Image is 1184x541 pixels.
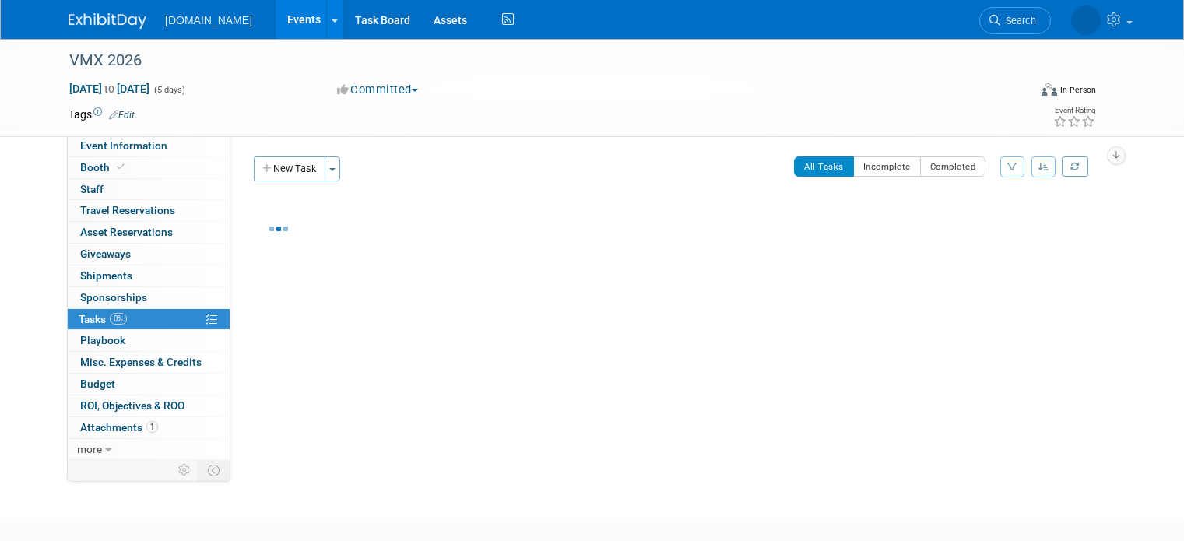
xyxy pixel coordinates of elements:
[102,83,117,95] span: to
[332,82,424,98] button: Committed
[68,135,230,156] a: Event Information
[68,395,230,416] a: ROI, Objectives & ROO
[69,107,135,122] td: Tags
[80,399,184,412] span: ROI, Objectives & ROO
[68,309,230,330] a: Tasks0%
[79,313,127,325] span: Tasks
[80,204,175,216] span: Travel Reservations
[69,13,146,29] img: ExhibitDay
[979,7,1051,34] a: Search
[80,183,104,195] span: Staff
[80,291,147,304] span: Sponsorships
[68,200,230,221] a: Travel Reservations
[165,14,252,26] span: [DOMAIN_NAME]
[80,161,128,174] span: Booth
[153,85,185,95] span: (5 days)
[1042,83,1057,96] img: Format-Inperson.png
[80,356,202,368] span: Misc. Expenses & Credits
[109,110,135,121] a: Edit
[853,156,921,177] button: Incomplete
[80,139,167,152] span: Event Information
[944,81,1096,104] div: Event Format
[68,330,230,351] a: Playbook
[64,47,1009,75] div: VMX 2026
[117,163,125,171] i: Booth reservation complete
[68,179,230,200] a: Staff
[920,156,986,177] button: Completed
[146,421,158,433] span: 1
[68,417,230,438] a: Attachments1
[68,244,230,265] a: Giveaways
[1059,84,1096,96] div: In-Person
[80,421,158,434] span: Attachments
[68,374,230,395] a: Budget
[1071,5,1101,35] img: Jessica Linares Cabrera
[68,352,230,373] a: Misc. Expenses & Credits
[80,378,115,390] span: Budget
[1062,156,1088,177] a: Refresh
[1053,107,1095,114] div: Event Rating
[110,313,127,325] span: 0%
[68,222,230,243] a: Asset Reservations
[69,82,150,96] span: [DATE] [DATE]
[68,439,230,460] a: more
[171,460,199,480] td: Personalize Event Tab Strip
[254,156,325,181] button: New Task
[80,226,173,238] span: Asset Reservations
[80,334,125,346] span: Playbook
[794,156,854,177] button: All Tasks
[80,269,132,282] span: Shipments
[68,287,230,308] a: Sponsorships
[68,157,230,178] a: Booth
[1000,15,1036,26] span: Search
[269,227,288,231] img: loading...
[80,248,131,260] span: Giveaways
[199,460,230,480] td: Toggle Event Tabs
[68,265,230,286] a: Shipments
[77,443,102,455] span: more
